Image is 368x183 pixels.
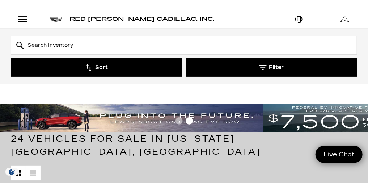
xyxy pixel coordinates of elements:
[320,150,358,159] span: Live Chat
[186,117,193,125] span: Go to slide 2
[175,117,183,125] span: Go to slide 1
[69,17,214,22] a: Red [PERSON_NAME] Cadillac, Inc.
[11,36,357,55] input: Search Inventory
[4,168,20,176] img: Opt-Out Icon
[50,17,62,22] img: Cadillac logo
[11,58,182,77] button: Sort
[276,10,322,28] a: Open Phone Modal
[4,168,20,176] section: Click to Open Cookie Consent Modal
[69,16,214,22] span: Red [PERSON_NAME] Cadillac, Inc.
[11,134,261,157] span: 24 Vehicles for Sale in [US_STATE][GEOGRAPHIC_DATA], [GEOGRAPHIC_DATA]
[186,58,358,77] button: Filter
[316,146,363,163] a: Live Chat
[322,10,368,28] a: Open Get Directions Modal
